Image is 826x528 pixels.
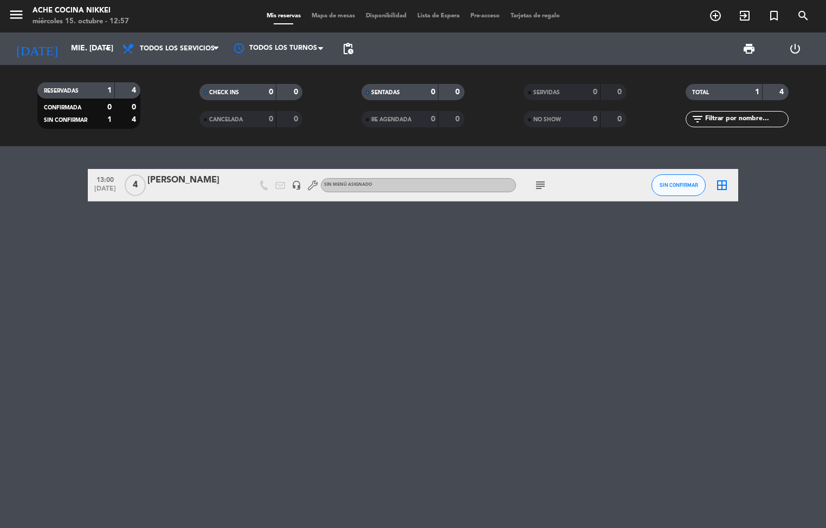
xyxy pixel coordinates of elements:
[704,113,788,125] input: Filtrar por nombre...
[92,173,119,185] span: 13:00
[306,13,360,19] span: Mapa de mesas
[132,116,138,123] strong: 4
[692,90,709,95] span: TOTAL
[33,16,129,27] div: miércoles 15. octubre - 12:57
[107,116,112,123] strong: 1
[755,88,759,96] strong: 1
[44,105,81,110] span: CONFIRMADA
[140,45,215,53] span: Todos los servicios
[455,88,462,96] strong: 0
[593,115,597,123] strong: 0
[101,42,114,55] i: arrow_drop_down
[743,42,756,55] span: print
[209,90,239,95] span: CHECK INS
[341,42,354,55] span: pending_actions
[593,88,597,96] strong: 0
[534,179,547,192] i: subject
[107,103,112,111] strong: 0
[8,6,24,23] i: menu
[371,90,400,95] span: SENTADAS
[715,179,728,192] i: border_all
[33,5,129,16] div: Ache Cocina Nikkei
[505,13,565,19] span: Tarjetas de regalo
[44,118,87,123] span: SIN CONFIRMAR
[617,115,624,123] strong: 0
[455,115,462,123] strong: 0
[738,9,751,22] i: exit_to_app
[797,9,810,22] i: search
[431,115,435,123] strong: 0
[261,13,306,19] span: Mis reservas
[660,182,698,188] span: SIN CONFIRMAR
[412,13,465,19] span: Lista de Espera
[779,88,786,96] strong: 4
[92,185,119,198] span: [DATE]
[132,103,138,111] strong: 0
[8,37,66,61] i: [DATE]
[651,174,706,196] button: SIN CONFIRMAR
[767,9,780,22] i: turned_in_not
[294,88,300,96] strong: 0
[465,13,505,19] span: Pre-acceso
[269,115,273,123] strong: 0
[533,117,561,122] span: NO SHOW
[324,182,372,187] span: Sin menú asignado
[294,115,300,123] strong: 0
[360,13,412,19] span: Disponibilidad
[533,90,560,95] span: SERVIDAS
[789,42,802,55] i: power_settings_new
[617,88,624,96] strong: 0
[132,87,138,94] strong: 4
[8,6,24,27] button: menu
[269,88,273,96] strong: 0
[371,117,411,122] span: RE AGENDADA
[209,117,243,122] span: CANCELADA
[125,174,146,196] span: 4
[772,32,818,65] div: LOG OUT
[44,88,79,94] span: RESERVADAS
[431,88,435,96] strong: 0
[107,87,112,94] strong: 1
[147,173,240,187] div: [PERSON_NAME]
[691,113,704,126] i: filter_list
[709,9,722,22] i: add_circle_outline
[292,180,301,190] i: headset_mic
